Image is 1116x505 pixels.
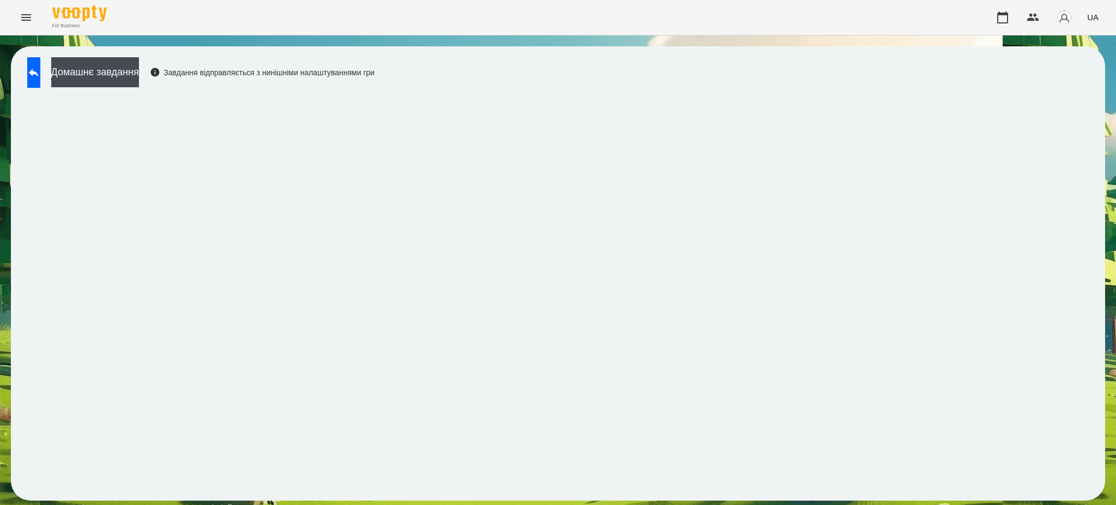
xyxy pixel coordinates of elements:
[1087,11,1099,23] span: UA
[1083,7,1103,27] button: UA
[52,5,107,21] img: Voopty Logo
[1057,10,1072,25] img: avatar_s.png
[51,57,139,87] button: Домашнє завдання
[13,4,39,31] button: Menu
[150,67,375,78] div: Завдання відправляється з нинішніми налаштуваннями гри
[52,22,107,29] span: For Business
